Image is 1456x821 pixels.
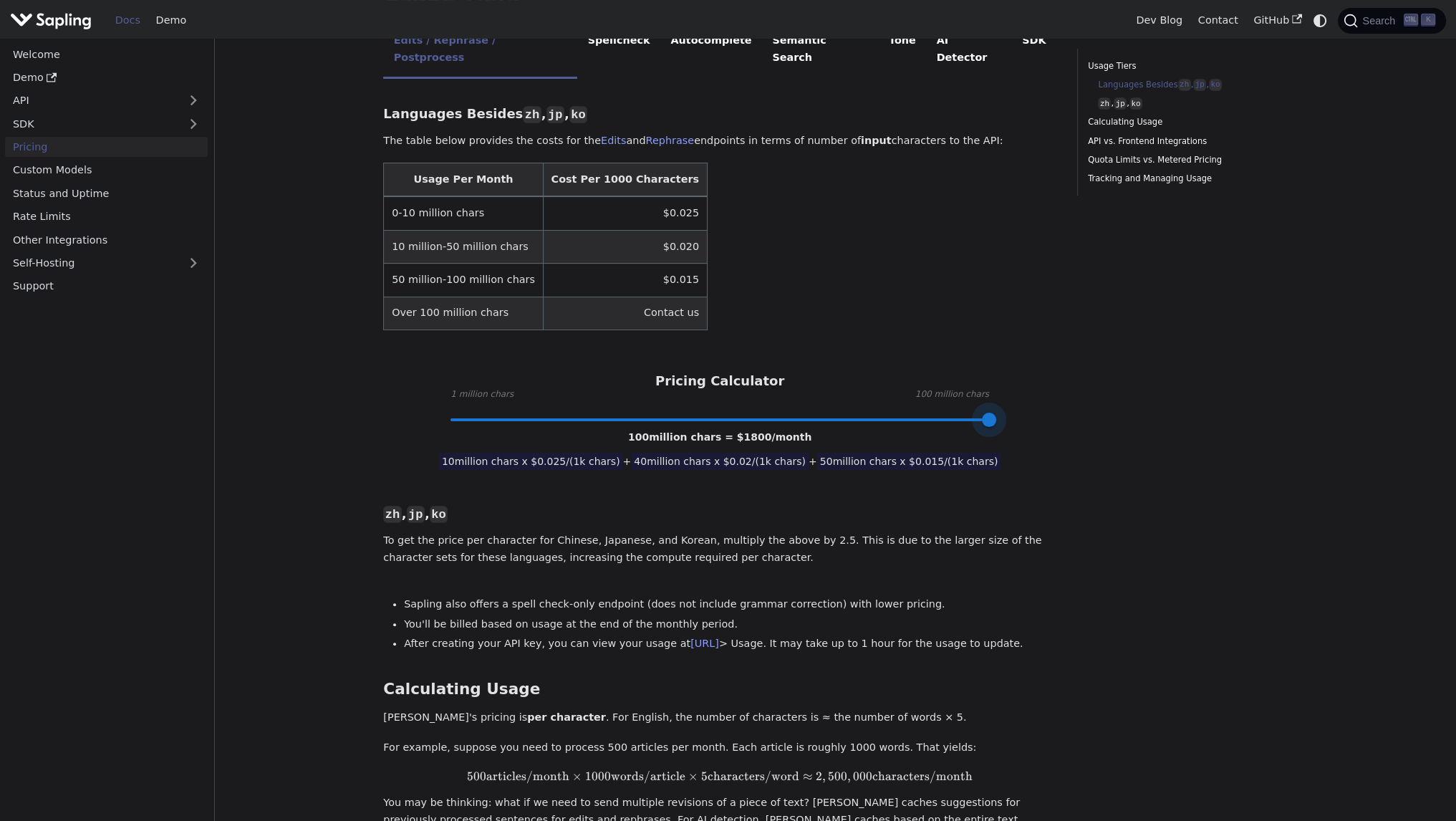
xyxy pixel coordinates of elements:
[816,769,822,784] span: 2
[1098,97,1111,110] code: zh
[384,297,543,330] td: Over 100 million chars
[1193,79,1206,91] code: jp
[383,709,1056,726] p: [PERSON_NAME]'s pricing is . For English, the number of characters is ≈ the number of words × 5.
[1190,9,1246,32] a: Contact
[611,769,685,784] span: words/article
[179,90,208,111] button: Expand sidebar category 'API'
[523,106,541,123] code: zh
[1088,153,1282,167] a: Quota Limits vs. Metered Pricing
[1088,59,1282,73] a: Usage Tiers
[853,769,872,784] span: 000
[1358,15,1404,27] span: Search
[543,230,707,263] td: $0.020
[1338,8,1445,34] button: Search (Ctrl+K)
[543,297,707,330] td: Contact us
[527,711,606,723] strong: per character
[645,135,694,146] a: Rephrase
[585,769,611,784] span: 1000
[688,769,698,784] span: ×
[486,769,569,784] span: articles/month
[404,635,1056,653] li: After creating your API key, you can view your usage at > Usage. It may take up to 1 hour for the...
[407,506,425,523] code: jp
[1178,79,1191,91] code: zh
[802,769,812,784] span: ≈
[546,106,564,123] code: jp
[5,44,208,64] a: Welcome
[861,135,892,146] strong: input
[467,769,486,784] span: 500
[1098,78,1277,92] a: Languages Besideszh,jp,ko
[384,163,543,197] th: Usage Per Month
[1088,115,1282,129] a: Calculating Usage
[383,506,1056,522] h3: , ,
[107,9,148,32] a: Docs
[708,769,799,784] span: characters/word
[404,616,1056,633] li: You'll be billed based on usage at the end of the monthly period.
[631,453,809,470] span: 40 million chars x $ 0.02 /(1k chars)
[572,769,582,784] span: ×
[384,196,543,230] td: 0-10 million chars
[822,769,826,784] span: ,
[383,739,1056,757] p: For example, suppose you need to process 500 articles per month. Each article is roughly 1000 wor...
[450,388,514,402] span: 1 million chars
[383,680,1056,699] h2: Calculating Usage
[543,196,707,230] td: $0.025
[577,22,660,79] li: Spellcheck
[383,506,401,523] code: zh
[404,596,1056,613] li: Sapling also offers a spell check-only endpoint (does not include grammar correction) with lower ...
[439,453,623,470] span: 10 million chars x $ 0.025 /(1k chars)
[655,373,784,390] h3: Pricing Calculator
[1114,97,1127,110] code: jp
[5,253,208,274] a: Self-Hosting
[628,431,812,443] span: 100 million chars = $ 1800 /month
[384,230,543,263] td: 10 million-50 million chars
[809,456,817,467] span: +
[543,264,707,297] td: $0.015
[828,769,847,784] span: 500
[543,163,707,197] th: Cost Per 1000 Characters
[5,276,208,297] a: Support
[5,90,179,111] a: API
[430,506,448,523] code: ko
[5,137,208,158] a: Pricing
[1088,135,1282,148] a: API vs. Frontend Integrations
[5,67,208,88] a: Demo
[1310,10,1331,31] button: Switch between dark and light mode (currently system mode)
[1012,22,1056,79] li: SDK
[1129,97,1142,110] code: ko
[179,113,208,134] button: Expand sidebar category 'SDK'
[5,160,208,181] a: Custom Models
[1128,9,1190,32] a: Dev Blog
[926,22,1012,79] li: AI Detector
[5,206,208,227] a: Rate Limits
[1098,97,1277,110] a: zh,jp,ko
[5,183,208,203] a: Status and Uptime
[1088,172,1282,186] a: Tracking and Managing Usage
[1245,9,1309,32] a: GitHub
[847,769,851,784] span: ,
[383,133,1056,150] p: The table below provides the costs for the and endpoints in terms of number of characters to the ...
[1209,79,1222,91] code: ko
[10,10,92,31] img: Sapling.ai
[817,453,1001,470] span: 50 million chars x $ 0.015 /(1k chars)
[384,264,543,297] td: 50 million-100 million chars
[569,106,587,123] code: ko
[1421,14,1435,27] kbd: K
[701,769,708,784] span: 5
[872,769,973,784] span: characters/month
[690,638,719,649] a: [URL]
[601,135,626,146] a: Edits
[148,9,194,32] a: Demo
[383,106,1056,123] h3: Languages Besides , ,
[915,388,989,402] span: 100 million chars
[383,532,1056,567] p: To get the price per character for Chinese, Japanese, and Korean, multiply the above by 2.5. This...
[879,22,927,79] li: Tone
[623,456,632,467] span: +
[5,229,208,250] a: Other Integrations
[660,22,762,79] li: Autocomplete
[5,113,179,134] a: SDK
[762,22,879,79] li: Semantic Search
[383,22,577,79] li: Edits / Rephrase / Postprocess
[10,10,97,31] a: Sapling.ai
